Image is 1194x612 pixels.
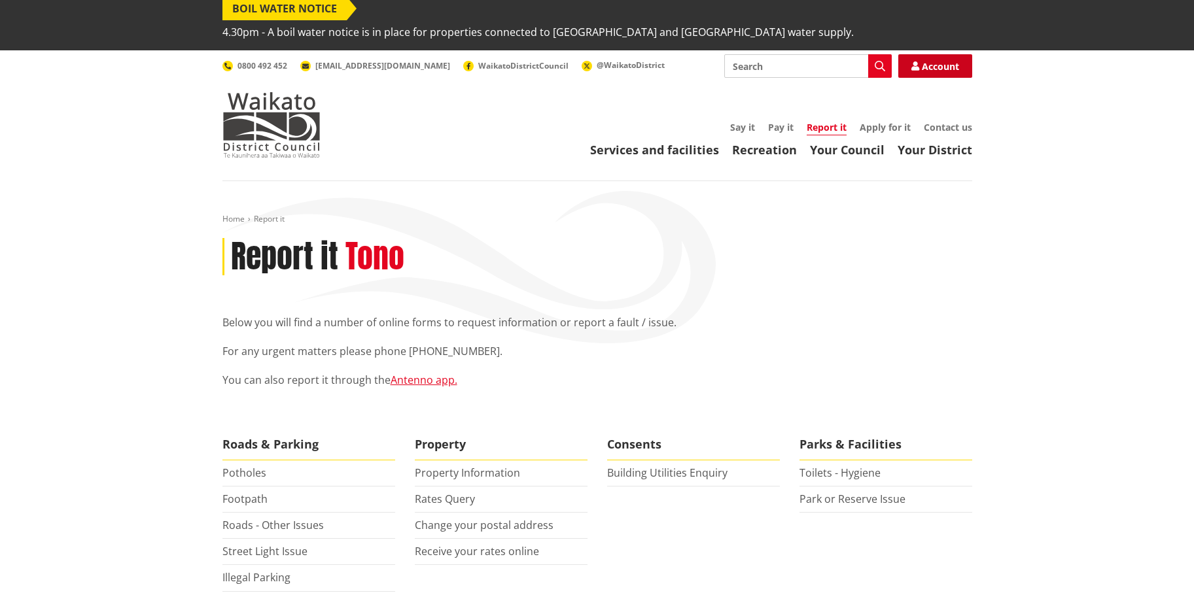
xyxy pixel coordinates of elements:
[222,492,268,506] a: Footpath
[582,59,665,71] a: @WaikatoDistrict
[799,466,881,480] a: Toilets - Hygiene
[607,466,728,480] a: Building Utilities Enquiry
[222,372,972,388] p: You can also report it through the
[415,518,553,532] a: Change your postal address
[345,238,404,276] h2: Tono
[315,60,450,71] span: [EMAIL_ADDRESS][DOMAIN_NAME]
[391,373,457,387] a: Antenno app.
[300,60,450,71] a: [EMAIL_ADDRESS][DOMAIN_NAME]
[222,92,321,158] img: Waikato District Council - Te Kaunihera aa Takiwaa o Waikato
[799,430,972,460] span: Parks & Facilities
[607,430,780,460] span: Consents
[415,544,539,558] a: Receive your rates online
[222,314,972,330] p: Below you will find a number of online forms to request information or report a fault / issue.
[463,60,569,71] a: WaikatoDistrictCouncil
[254,213,285,224] span: Report it
[478,60,569,71] span: WaikatoDistrictCouncil
[724,54,892,78] input: Search input
[222,466,266,480] a: Potholes
[222,60,287,71] a: 0800 492 452
[730,121,755,133] a: Say it
[590,142,719,158] a: Services and facilities
[732,142,797,158] a: Recreation
[222,213,245,224] a: Home
[237,60,287,71] span: 0800 492 452
[222,544,307,558] a: Street Light Issue
[222,518,324,532] a: Roads - Other Issues
[597,59,665,71] span: @WaikatoDistrict
[222,20,854,44] span: 4.30pm - A boil water notice is in place for properties connected to [GEOGRAPHIC_DATA] and [GEOGR...
[222,570,290,585] a: Illegal Parking
[768,121,794,133] a: Pay it
[222,214,972,225] nav: breadcrumb
[810,142,885,158] a: Your Council
[231,238,338,276] h1: Report it
[898,142,972,158] a: Your District
[860,121,911,133] a: Apply for it
[807,121,847,135] a: Report it
[799,492,905,506] a: Park or Reserve Issue
[222,430,395,460] span: Roads & Parking
[924,121,972,133] a: Contact us
[1134,557,1181,604] iframe: Messenger Launcher
[415,430,588,460] span: Property
[222,343,972,359] p: For any urgent matters please phone [PHONE_NUMBER].
[415,466,520,480] a: Property Information
[415,492,475,506] a: Rates Query
[898,54,972,78] a: Account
